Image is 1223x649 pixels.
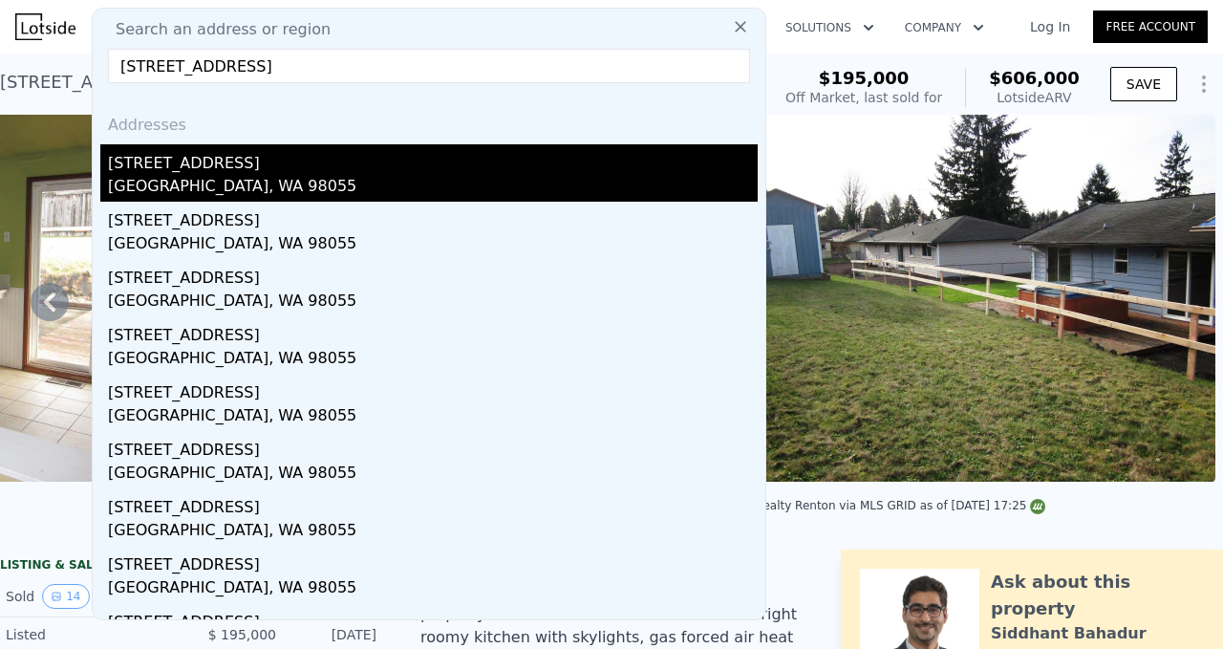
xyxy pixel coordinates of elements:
div: [STREET_ADDRESS] [108,202,758,232]
div: Lotside ARV [989,88,1080,107]
img: NWMLS Logo [1030,499,1045,514]
img: Sale: 116063552 Parcel: 98071139 [726,115,1215,482]
div: [GEOGRAPHIC_DATA], WA 98055 [108,347,758,374]
div: [STREET_ADDRESS] [108,431,758,462]
div: [DATE] [291,625,376,644]
a: Free Account [1093,11,1208,43]
div: [GEOGRAPHIC_DATA], WA 98055 [108,519,758,546]
button: View historical data [42,584,89,609]
div: [GEOGRAPHIC_DATA], WA 98055 [108,290,758,316]
div: Sold [6,584,176,609]
button: SAVE [1110,67,1177,101]
div: [STREET_ADDRESS] [108,316,758,347]
input: Enter an address, city, region, neighborhood or zip code [108,49,750,83]
div: Siddhant Bahadur [991,622,1147,645]
div: Ask about this property [991,569,1204,622]
div: [GEOGRAPHIC_DATA], WA 98055 [108,404,758,431]
button: Company [890,11,999,45]
div: [STREET_ADDRESS] [108,374,758,404]
div: [GEOGRAPHIC_DATA], WA 98055 [108,576,758,603]
span: $606,000 [989,68,1080,88]
a: Log In [1007,17,1093,36]
div: [GEOGRAPHIC_DATA], WA 98055 [108,462,758,488]
div: [STREET_ADDRESS] [108,144,758,175]
span: $195,000 [819,68,910,88]
button: Show Options [1185,65,1223,103]
div: Addresses [100,98,758,144]
div: Listed [6,625,176,644]
span: $ 195,000 [208,627,276,642]
div: [GEOGRAPHIC_DATA], WA 98055 [108,232,758,259]
div: [GEOGRAPHIC_DATA], WA 98055 [108,175,758,202]
div: [STREET_ADDRESS] [108,603,758,634]
div: [STREET_ADDRESS] [108,488,758,519]
img: Lotside [15,13,75,40]
div: [STREET_ADDRESS] [108,259,758,290]
div: Off Market, last sold for [785,88,942,107]
div: [STREET_ADDRESS] [108,546,758,576]
button: Solutions [770,11,890,45]
span: Search an address or region [100,18,331,41]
